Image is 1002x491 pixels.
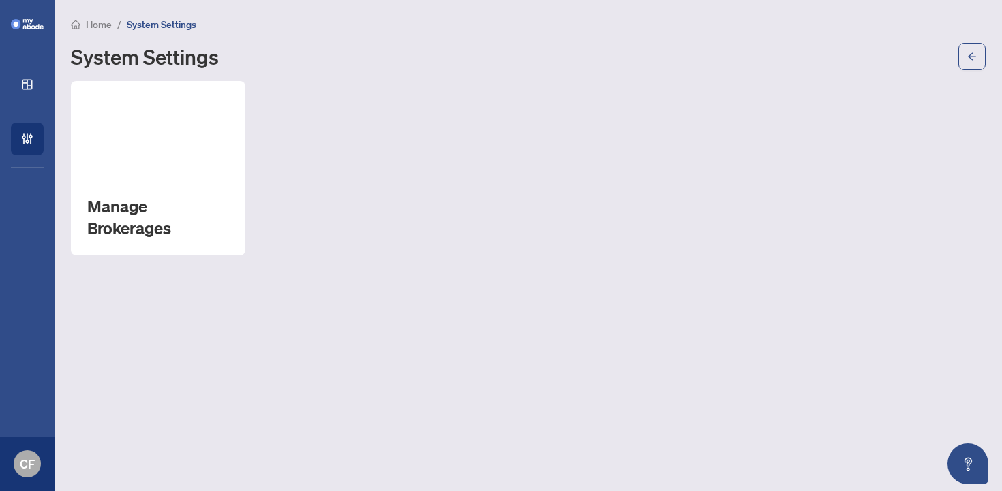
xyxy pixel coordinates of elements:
[947,443,988,484] button: Open asap
[117,16,121,32] li: /
[87,195,229,239] h2: Manage Brokerages
[967,52,977,61] span: arrow-left
[11,19,44,29] img: logo
[71,46,219,67] h1: System Settings
[20,454,35,473] span: CF
[86,18,112,31] span: Home
[127,18,196,31] span: System Settings
[71,20,80,29] span: home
